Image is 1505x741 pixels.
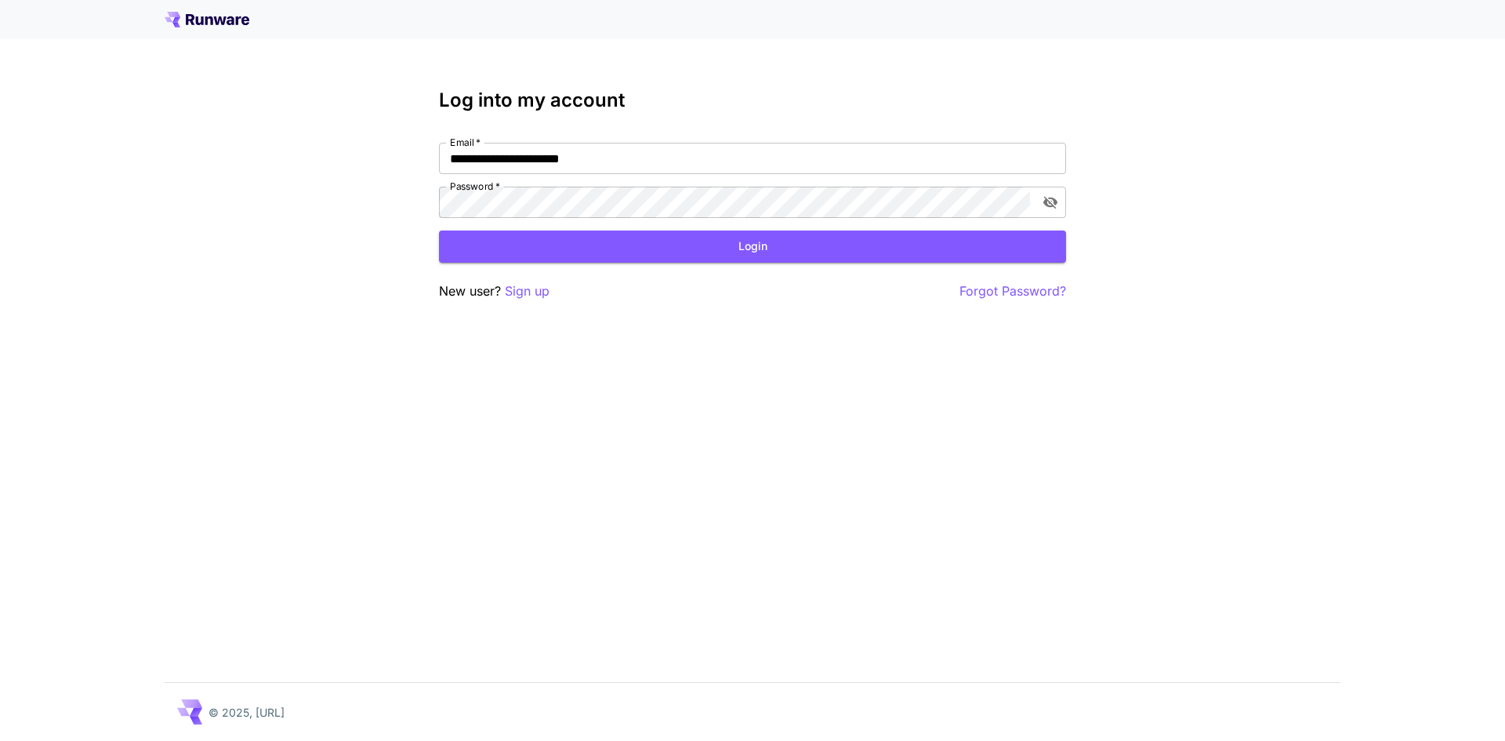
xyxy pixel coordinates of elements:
label: Password [450,180,500,193]
button: toggle password visibility [1036,188,1064,216]
p: © 2025, [URL] [209,704,285,721]
button: Login [439,231,1066,263]
button: Sign up [505,282,549,301]
h3: Log into my account [439,89,1066,111]
p: New user? [439,282,549,301]
label: Email [450,136,481,149]
button: Forgot Password? [959,282,1066,301]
